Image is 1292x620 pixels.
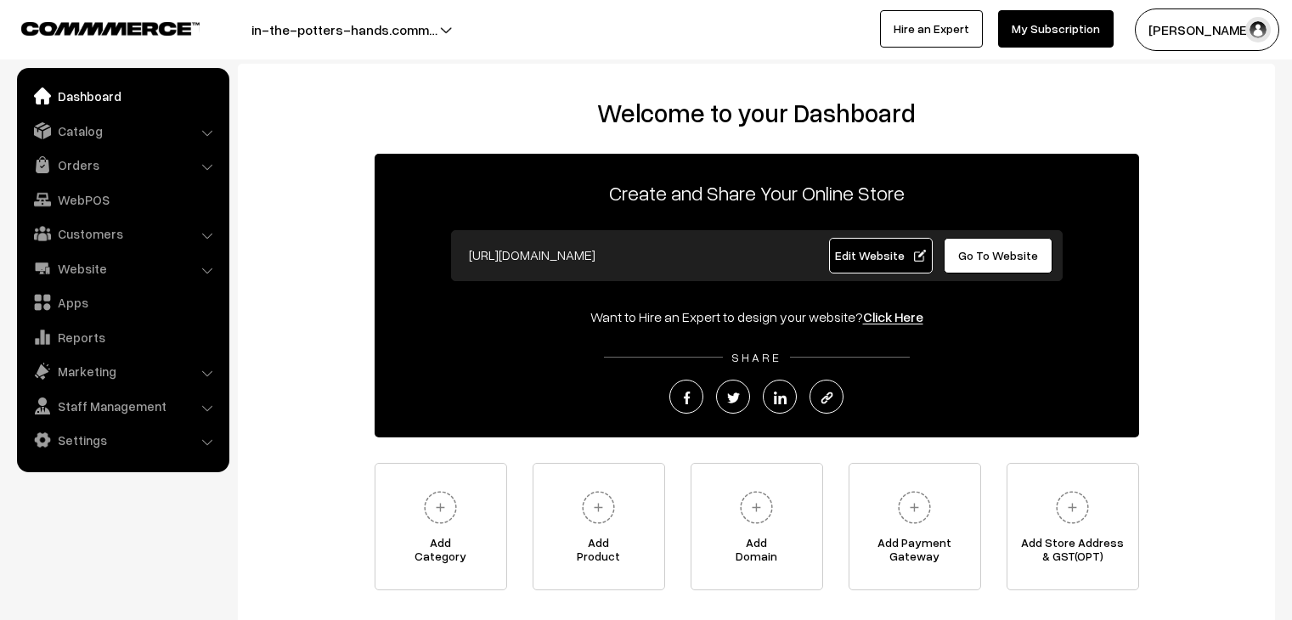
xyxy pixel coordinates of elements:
a: Orders [21,149,223,180]
span: Add Category [375,536,506,570]
a: AddCategory [375,463,507,590]
span: Add Product [533,536,664,570]
p: Create and Share Your Online Store [375,178,1139,208]
a: Dashboard [21,81,223,111]
a: Marketing [21,356,223,386]
a: Add PaymentGateway [849,463,981,590]
a: Edit Website [829,238,933,273]
div: Want to Hire an Expert to design your website? [375,307,1139,327]
a: Add Store Address& GST(OPT) [1007,463,1139,590]
a: Catalog [21,116,223,146]
img: plus.svg [733,484,780,531]
a: Go To Website [944,238,1053,273]
button: [PERSON_NAME]… [1135,8,1279,51]
a: COMMMERCE [21,17,170,37]
a: Website [21,253,223,284]
a: Hire an Expert [880,10,983,48]
span: Add Domain [691,536,822,570]
a: Staff Management [21,391,223,421]
img: plus.svg [575,484,622,531]
button: in-the-potters-hands.comm… [192,8,497,51]
a: Customers [21,218,223,249]
a: Click Here [863,308,923,325]
span: Edit Website [835,248,926,262]
span: Add Payment Gateway [849,536,980,570]
img: plus.svg [891,484,938,531]
h2: Welcome to your Dashboard [255,98,1258,128]
img: user [1245,17,1271,42]
a: AddProduct [533,463,665,590]
a: WebPOS [21,184,223,215]
img: plus.svg [1049,484,1096,531]
img: plus.svg [417,484,464,531]
a: My Subscription [998,10,1114,48]
a: Apps [21,287,223,318]
span: Add Store Address & GST(OPT) [1007,536,1138,570]
a: Settings [21,425,223,455]
span: Go To Website [958,248,1038,262]
a: Reports [21,322,223,352]
span: SHARE [723,350,790,364]
a: AddDomain [691,463,823,590]
img: COMMMERCE [21,22,200,35]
